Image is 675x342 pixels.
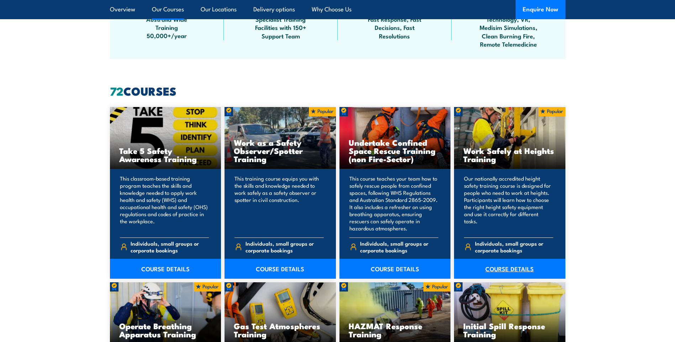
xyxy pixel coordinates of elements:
h3: Undertake Confined Space Rescue Training (non Fire-Sector) [349,138,442,163]
span: Individuals, small groups or corporate bookings [246,240,324,253]
span: Individuals, small groups or corporate bookings [475,240,553,253]
a: COURSE DETAILS [110,259,221,279]
h3: Gas Test Atmospheres Training [234,322,327,338]
p: This training course equips you with the skills and knowledge needed to work safely as a safety o... [234,175,324,232]
p: This classroom-based training program teaches the skills and knowledge needed to apply work healt... [120,175,209,232]
a: COURSE DETAILS [454,259,565,279]
a: COURSE DETAILS [225,259,336,279]
h3: Operate Breathing Apparatus Training [119,322,212,338]
a: COURSE DETAILS [339,259,451,279]
span: Individuals, small groups or corporate bookings [360,240,438,253]
span: Specialist Training Facilities with 150+ Support Team [249,15,313,40]
span: Fast Response, Fast Decisions, Fast Resolutions [363,15,427,40]
p: This course teaches your team how to safely rescue people from confined spaces, following WHS Reg... [349,175,439,232]
span: Individuals, small groups or corporate bookings [131,240,209,253]
h3: Take 5 Safety Awareness Training [119,146,212,163]
h3: Work Safely at Heights Training [463,146,556,163]
h3: Initial Spill Response Training [463,322,556,338]
span: Technology, VR, Medisim Simulations, Clean Burning Fire, Remote Telemedicine [476,15,540,48]
p: Our nationally accredited height safety training course is designed for people who need to work a... [464,175,553,232]
strong: 72 [110,82,123,100]
h3: HAZMAT Response Training [349,322,442,338]
span: Australia Wide Training 50,000+/year [135,15,199,40]
h2: COURSES [110,86,565,96]
h3: Work as a Safety Observer/Spotter Training [234,138,327,163]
